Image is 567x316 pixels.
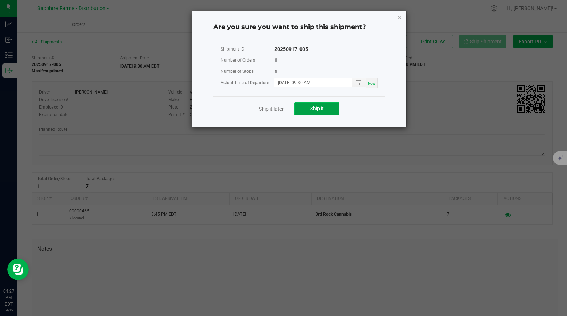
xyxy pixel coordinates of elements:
[274,78,345,87] input: MM/dd/yyyy HH:MM a
[294,102,339,115] button: Ship it
[352,78,366,87] span: Toggle popup
[368,81,375,85] span: Now
[221,56,274,65] div: Number of Orders
[397,13,402,21] button: Close
[274,67,277,76] div: 1
[274,56,277,65] div: 1
[221,67,274,76] div: Number of Stops
[259,105,284,112] a: Ship it later
[213,23,385,32] h4: Are you sure you want to ship this shipment?
[310,106,324,111] span: Ship it
[221,78,274,87] div: Actual Time of Departure
[274,45,308,54] div: 20250917-005
[221,45,274,54] div: Shipment ID
[7,259,29,280] iframe: Resource center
